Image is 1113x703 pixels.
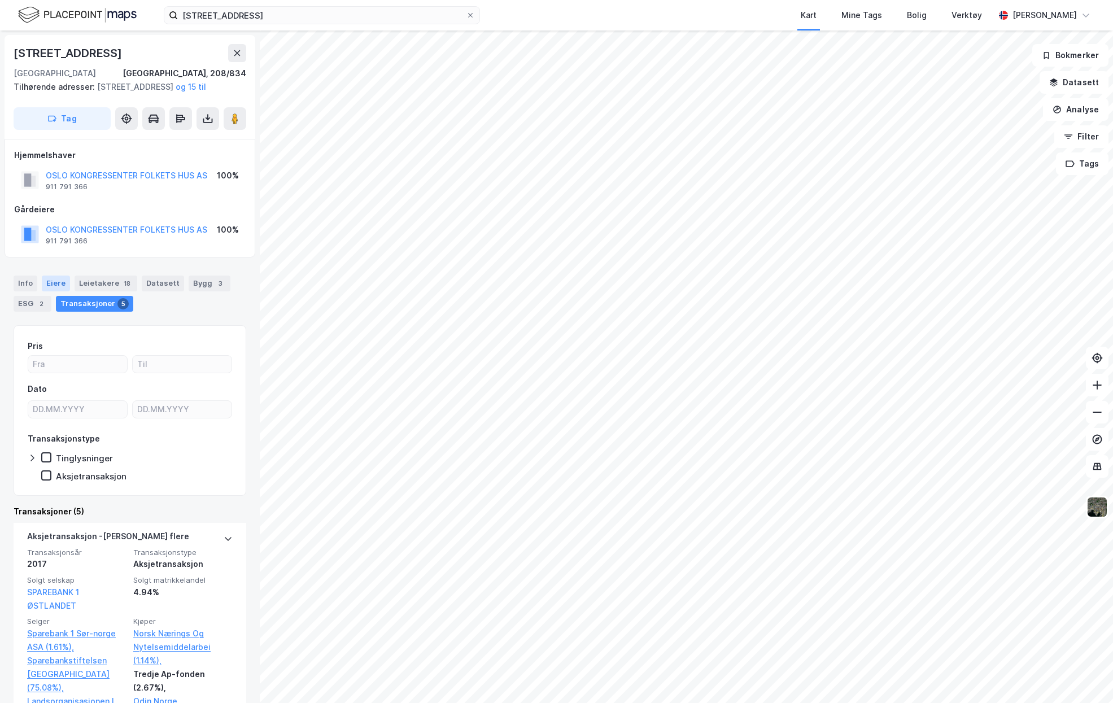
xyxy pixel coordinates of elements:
a: SPAREBANK 1 ØSTLANDET [27,587,79,610]
div: Mine Tags [841,8,882,22]
div: Dato [28,382,47,396]
input: Fra [28,356,127,373]
div: [PERSON_NAME] [1012,8,1077,22]
div: Pris [28,339,43,353]
span: Solgt selskap [27,575,126,585]
a: Sparebank 1 Sør-norge ASA (1.61%), [27,627,126,654]
div: ESG [14,296,51,312]
button: Datasett [1040,71,1108,94]
div: Tredje Ap-fonden (2.67%), [133,667,233,695]
div: 5 [117,298,129,309]
div: 100% [217,169,239,182]
img: logo.f888ab2527a4732fd821a326f86c7f29.svg [18,5,137,25]
div: 4.94% [133,586,233,599]
div: Bygg [189,276,230,291]
input: Til [133,356,232,373]
input: Søk på adresse, matrikkel, gårdeiere, leietakere eller personer [178,7,466,24]
div: Gårdeiere [14,203,246,216]
div: Transaksjoner [56,296,133,312]
div: Eiere [42,276,70,291]
a: Norsk Nærings Og Nytelsemiddelarbei (1.14%), [133,627,233,667]
div: Kontrollprogram for chat [1057,649,1113,703]
div: [STREET_ADDRESS] [14,44,124,62]
div: Info [14,276,37,291]
span: Selger [27,617,126,626]
button: Tag [14,107,111,130]
div: [STREET_ADDRESS] [14,80,237,94]
input: DD.MM.YYYY [133,401,232,418]
iframe: Chat Widget [1057,649,1113,703]
div: Datasett [142,276,184,291]
div: 2017 [27,557,126,571]
div: 911 791 366 [46,237,88,246]
div: Kart [801,8,817,22]
div: 911 791 366 [46,182,88,191]
div: Tinglysninger [56,453,113,464]
div: Transaksjonstype [28,432,100,446]
div: 100% [217,223,239,237]
span: Transaksjonsår [27,548,126,557]
div: [GEOGRAPHIC_DATA] [14,67,96,80]
div: Aksjetransaksjon [133,557,233,571]
div: Bolig [907,8,927,22]
div: Aksjetransaksjon - [PERSON_NAME] flere [27,530,189,548]
a: Sparebankstiftelsen [GEOGRAPHIC_DATA] (75.08%), [27,654,126,695]
img: 9k= [1086,496,1108,518]
span: Solgt matrikkelandel [133,575,233,585]
span: Tilhørende adresser: [14,82,97,91]
div: Hjemmelshaver [14,149,246,162]
input: DD.MM.YYYY [28,401,127,418]
span: Kjøper [133,617,233,626]
div: Aksjetransaksjon [56,471,126,482]
div: 2 [36,298,47,309]
div: Transaksjoner (5) [14,505,246,518]
button: Bokmerker [1032,44,1108,67]
div: 3 [215,278,226,289]
button: Tags [1056,152,1108,175]
button: Filter [1054,125,1108,148]
button: Analyse [1043,98,1108,121]
span: Transaksjonstype [133,548,233,557]
div: Leietakere [75,276,137,291]
div: [GEOGRAPHIC_DATA], 208/834 [123,67,246,80]
div: Verktøy [951,8,982,22]
div: 18 [121,278,133,289]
